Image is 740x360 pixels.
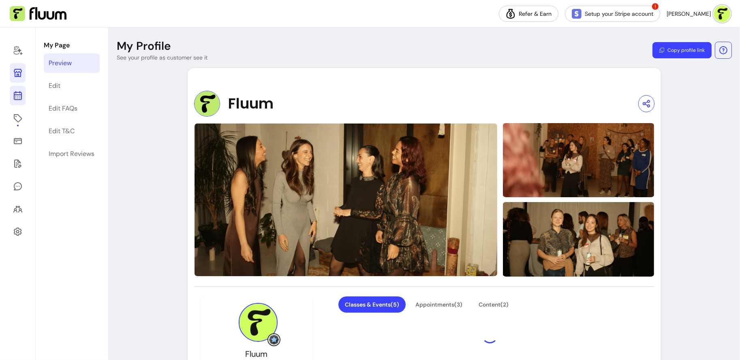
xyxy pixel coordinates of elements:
[269,335,279,345] img: Grow
[10,131,26,151] a: Sales
[482,327,498,343] div: Loading
[10,6,66,21] img: Fluum Logo
[10,40,26,60] a: Home
[651,2,659,11] span: !
[503,201,654,277] img: image-2
[667,10,711,18] span: [PERSON_NAME]
[117,39,171,53] p: My Profile
[499,6,558,22] a: Refer & Earn
[10,109,26,128] a: Offerings
[10,63,26,83] a: My Page
[49,81,60,91] div: Edit
[228,96,274,112] span: Fluum
[49,58,72,68] div: Preview
[714,6,730,22] img: avatar
[503,122,654,198] img: image-1
[44,99,100,118] a: Edit FAQs
[10,177,26,196] a: My Messages
[49,104,77,113] div: Edit FAQs
[49,126,75,136] div: Edit T&C
[44,144,100,164] a: Import Reviews
[10,222,26,241] a: Settings
[10,199,26,219] a: Clients
[44,40,100,50] p: My Page
[10,154,26,173] a: Forms
[10,86,26,105] a: Calendar
[245,349,267,359] span: Fluum
[572,9,582,19] img: Stripe Icon
[338,296,406,313] button: Classes & Events(5)
[472,296,515,313] button: Content(2)
[409,296,469,313] button: Appointments(3)
[44,76,100,96] a: Edit
[194,123,498,277] img: image-0
[239,303,278,342] img: Provider image
[44,53,100,73] a: Preview
[117,53,207,62] p: See your profile as customer see it
[49,149,94,159] div: Import Reviews
[667,6,730,22] button: avatar[PERSON_NAME]
[194,91,220,117] img: Provider image
[565,6,660,22] a: Setup your Stripe account
[44,121,100,141] a: Edit T&C
[652,42,712,58] button: Copy profile link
